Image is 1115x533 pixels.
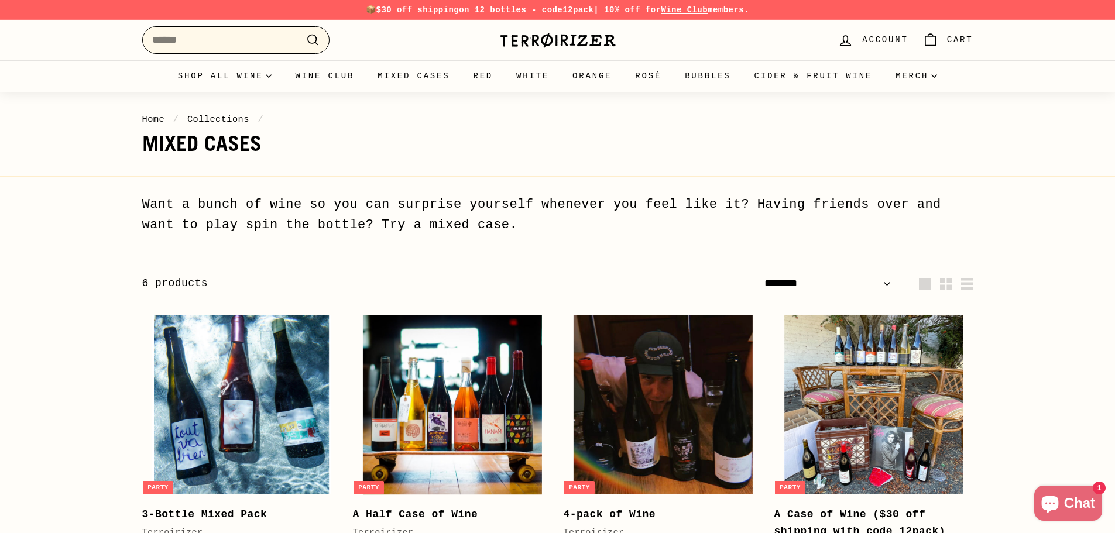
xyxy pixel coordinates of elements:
[142,132,973,156] h1: Mixed Cases
[831,23,915,57] a: Account
[862,33,908,46] span: Account
[354,481,384,494] div: Party
[661,5,708,15] a: Wine Club
[170,114,182,125] span: /
[461,60,505,92] a: Red
[884,60,949,92] summary: Merch
[561,60,623,92] a: Orange
[255,114,267,125] span: /
[505,60,561,92] a: White
[119,60,997,92] div: Primary
[376,5,459,15] span: $30 off shipping
[915,23,980,57] a: Cart
[142,508,267,520] b: 3-Bottle Mixed Pack
[562,5,593,15] strong: 12pack
[142,112,973,126] nav: breadcrumbs
[283,60,366,92] a: Wine Club
[947,33,973,46] span: Cart
[564,508,656,520] b: 4-pack of Wine
[142,275,558,292] div: 6 products
[353,508,478,520] b: A Half Case of Wine
[166,60,284,92] summary: Shop all wine
[673,60,742,92] a: Bubbles
[143,481,173,494] div: Party
[564,481,595,494] div: Party
[142,194,973,235] div: Want a bunch of wine so you can surprise yourself whenever you feel like it? Having friends over ...
[142,4,973,16] p: 📦 on 12 bottles - code | 10% off for members.
[142,114,165,125] a: Home
[743,60,884,92] a: Cider & Fruit Wine
[1031,486,1106,524] inbox-online-store-chat: Shopify online store chat
[187,114,249,125] a: Collections
[775,481,805,494] div: Party
[623,60,673,92] a: Rosé
[366,60,461,92] a: Mixed Cases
